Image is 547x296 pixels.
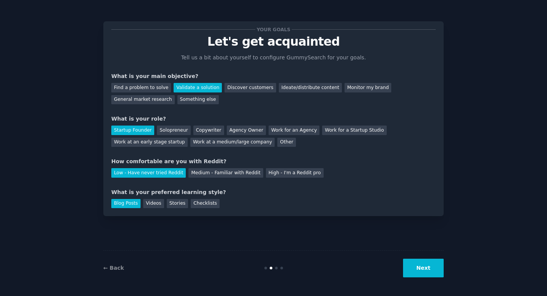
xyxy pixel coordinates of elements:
[111,72,436,80] div: What is your main objective?
[188,168,263,178] div: Medium - Familiar with Reddit
[345,83,391,92] div: Monitor my brand
[224,83,276,92] div: Discover customers
[111,35,436,48] p: Let's get acquainted
[111,158,436,166] div: How comfortable are you with Reddit?
[190,138,275,147] div: Work at a medium/large company
[177,95,219,105] div: Something else
[111,126,154,135] div: Startup Founder
[269,126,319,135] div: Work for an Agency
[174,83,222,92] div: Validate a solution
[111,168,186,178] div: Low - Have never tried Reddit
[111,188,436,196] div: What is your preferred learning style?
[111,199,141,208] div: Blog Posts
[322,126,386,135] div: Work for a Startup Studio
[111,115,436,123] div: What is your role?
[191,199,220,208] div: Checklists
[111,138,188,147] div: Work at an early stage startup
[277,138,296,147] div: Other
[266,168,324,178] div: High - I'm a Reddit pro
[255,25,292,33] span: Your goals
[227,126,266,135] div: Agency Owner
[103,265,124,271] a: ← Back
[143,199,164,208] div: Videos
[178,54,369,62] p: Tell us a bit about yourself to configure GummySearch for your goals.
[279,83,342,92] div: Ideate/distribute content
[111,95,175,105] div: General market research
[167,199,188,208] div: Stories
[193,126,224,135] div: Copywriter
[403,259,444,277] button: Next
[111,83,171,92] div: Find a problem to solve
[157,126,190,135] div: Solopreneur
